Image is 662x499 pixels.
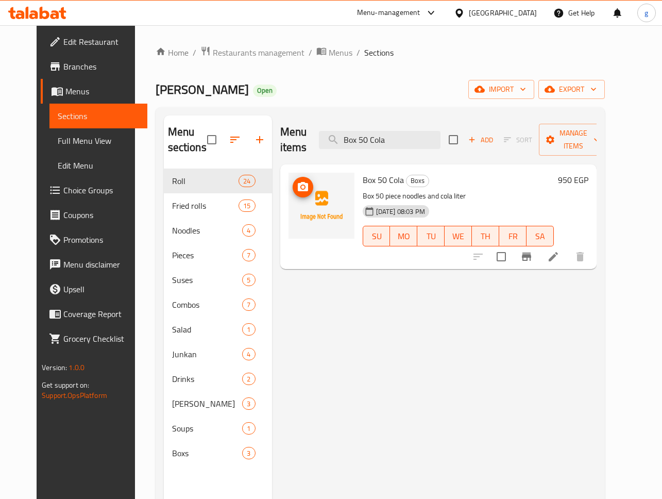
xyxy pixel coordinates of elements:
[164,292,272,317] div: Combos7
[449,229,468,244] span: WE
[288,173,354,239] img: Box 50 Cola
[63,258,139,271] span: Menu disclaimer
[558,173,588,187] h6: 950 EGP
[172,323,243,336] span: Salad
[63,209,139,221] span: Coupons
[547,127,600,153] span: Manage items
[172,422,243,435] span: Soups
[164,268,272,292] div: Suses5
[243,251,254,260] span: 7
[367,229,386,244] span: SU
[172,224,243,237] span: Noodles
[172,175,239,187] span: Roll
[42,389,107,402] a: Support.OpsPlatform
[242,323,255,336] div: items
[514,244,539,269] button: Branch-specific-item
[293,177,313,197] button: upload picture
[41,302,147,326] a: Coverage Report
[41,277,147,302] a: Upsell
[41,54,147,79] a: Branches
[357,7,420,19] div: Menu-management
[469,7,537,19] div: [GEOGRAPHIC_DATA]
[172,348,243,360] span: Junkan
[223,127,247,152] span: Sort sections
[253,85,277,97] div: Open
[242,224,255,237] div: items
[164,164,272,470] nav: Menu sections
[243,300,254,310] span: 7
[538,80,605,99] button: export
[443,129,464,151] span: Select section
[41,79,147,104] a: Menus
[63,60,139,73] span: Branches
[357,46,360,59] li: /
[243,325,254,335] span: 1
[242,447,255,459] div: items
[41,252,147,277] a: Menu disclaimer
[49,153,147,178] a: Edit Menu
[164,367,272,391] div: Drinks2
[467,134,495,146] span: Add
[363,172,404,188] span: Box 50 Cola
[164,441,272,465] div: Boxs3
[58,135,139,147] span: Full Menu View
[164,416,272,441] div: Soups1
[242,249,255,261] div: items
[200,46,304,59] a: Restaurants management
[472,226,499,246] button: TH
[390,226,417,246] button: MO
[280,124,307,155] h2: Menu items
[527,226,554,246] button: SA
[247,127,272,152] button: Add section
[417,226,445,246] button: TU
[63,184,139,196] span: Choice Groups
[464,132,497,148] span: Add item
[644,7,648,19] span: g
[468,80,534,99] button: import
[164,391,272,416] div: [PERSON_NAME]3
[69,361,84,374] span: 1.0.0
[193,46,196,59] li: /
[172,447,243,459] span: Boxs
[42,361,67,374] span: Version:
[49,128,147,153] a: Full Menu View
[58,159,139,172] span: Edit Menu
[164,317,272,342] div: Salad1
[242,422,255,435] div: items
[243,350,254,359] span: 4
[242,298,255,311] div: items
[172,274,243,286] span: Suses
[172,298,243,311] div: Combos
[41,326,147,351] a: Grocery Checklist
[156,46,605,59] nav: breadcrumb
[363,190,554,203] p: Box 50 piece noodles and cola liter
[464,132,497,148] button: Add
[239,176,254,186] span: 24
[243,226,254,236] span: 4
[156,46,189,59] a: Home
[531,229,550,244] span: SA
[164,218,272,243] div: Noodles4
[41,29,147,54] a: Edit Restaurant
[172,199,239,212] span: Fried rolls
[243,374,254,384] span: 2
[243,399,254,409] span: 3
[243,424,254,434] span: 1
[242,348,255,360] div: items
[239,199,255,212] div: items
[172,373,243,385] div: Drinks
[363,226,391,246] button: SU
[41,227,147,252] a: Promotions
[497,132,539,148] span: Select section first
[242,373,255,385] div: items
[364,46,394,59] span: Sections
[239,201,254,211] span: 15
[63,234,139,246] span: Promotions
